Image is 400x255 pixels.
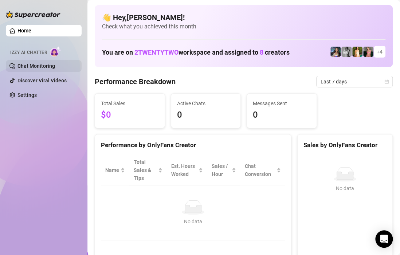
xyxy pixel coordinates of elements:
span: Total Sales & Tips [134,158,157,182]
a: Home [17,28,31,34]
a: Chat Monitoring [17,63,55,69]
h1: You are on workspace and assigned to creators [102,48,290,56]
span: Last 7 days [321,76,388,87]
span: + 4 [377,48,383,56]
span: Chat Conversion [245,162,275,178]
span: Total Sales [101,99,159,107]
a: Settings [17,92,37,98]
div: No data [108,217,278,225]
h4: 👋 Hey, [PERSON_NAME] ! [102,12,385,23]
a: Discover Viral Videos [17,78,67,83]
img: Mocha (Free) [352,47,362,57]
img: Maddie (Free) [330,47,341,57]
span: 0 [253,108,311,122]
span: $0 [101,108,159,122]
span: 8 [260,48,263,56]
span: Izzy AI Chatter [10,49,47,56]
div: No data [306,184,384,192]
span: calendar [384,79,389,84]
span: 0 [177,108,235,122]
h4: Performance Breakdown [95,76,176,87]
div: Sales by OnlyFans Creator [303,140,387,150]
div: Open Intercom Messenger [375,230,393,248]
span: Name [105,166,119,174]
span: Sales / Hour [212,162,230,178]
span: Messages Sent [253,99,311,107]
th: Sales / Hour [207,155,240,185]
span: 2TWENTYTWO [134,48,179,56]
img: AI Chatter [50,46,61,57]
img: logo-BBDzfeDw.svg [6,11,60,18]
span: Active Chats [177,99,235,107]
th: Chat Conversion [240,155,285,185]
img: Kennedy (Free) [341,47,352,57]
div: Est. Hours Worked [171,162,197,178]
img: Bella (Free) [363,47,373,57]
th: Total Sales & Tips [129,155,167,185]
div: Performance by OnlyFans Creator [101,140,285,150]
span: Check what you achieved this month [102,23,385,31]
th: Name [101,155,129,185]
